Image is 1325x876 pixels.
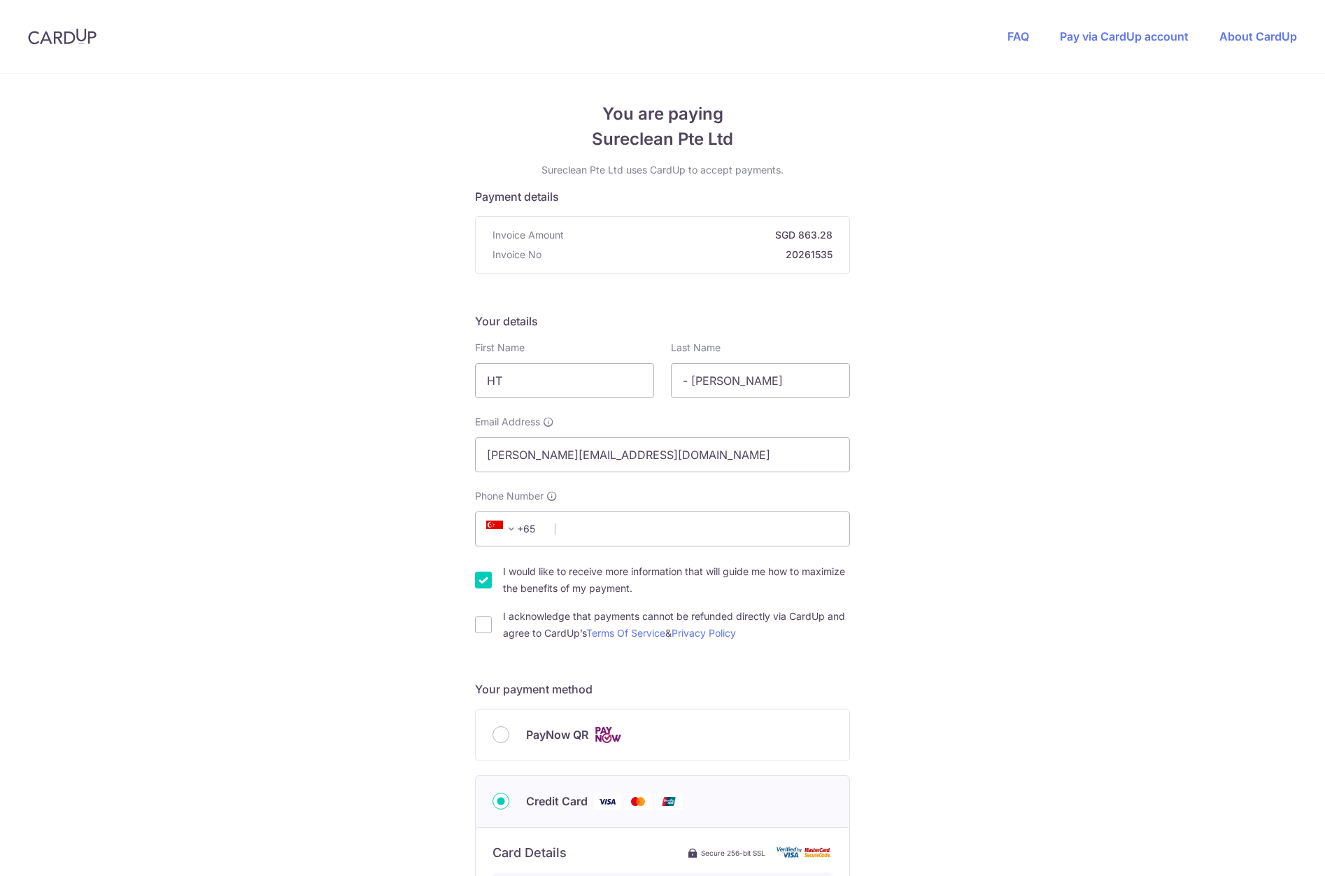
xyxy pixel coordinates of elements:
a: Privacy Policy [672,627,736,639]
span: Sureclean Pte Ltd [475,127,850,152]
a: Terms Of Service [586,627,665,639]
a: About CardUp [1219,29,1297,43]
div: Credit Card Visa Mastercard Union Pay [493,793,832,810]
span: Phone Number [475,489,544,503]
input: Email address [475,437,850,472]
h5: Your payment method [475,681,850,698]
h5: Your details [475,313,850,330]
span: You are paying [475,101,850,127]
span: Invoice No [493,248,541,262]
input: First name [475,363,654,398]
img: Union Pay [655,793,683,810]
label: First Name [475,341,525,355]
div: PayNow QR Cards logo [493,726,832,744]
p: Sureclean Pte Ltd uses CardUp to accept payments. [475,163,850,177]
span: Invoice Amount [493,228,564,242]
img: Cards logo [594,726,622,744]
h6: Card Details [493,845,567,861]
span: Email Address [475,415,540,429]
a: FAQ [1007,29,1029,43]
img: card secure [777,847,832,859]
span: Secure 256-bit SSL [701,847,765,859]
img: Mastercard [624,793,652,810]
strong: SGD 863.28 [569,228,832,242]
input: Last name [671,363,850,398]
span: PayNow QR [526,726,588,743]
strong: 20261535 [547,248,832,262]
label: I acknowledge that payments cannot be refunded directly via CardUp and agree to CardUp’s & [503,608,850,642]
span: Credit Card [526,793,588,810]
label: Last Name [671,341,721,355]
h5: Payment details [475,188,850,205]
span: +65 [486,521,520,537]
img: Visa [593,793,621,810]
a: Pay via CardUp account [1060,29,1189,43]
label: I would like to receive more information that will guide me how to maximize the benefits of my pa... [503,563,850,597]
span: +65 [482,521,545,537]
img: CardUp [28,28,97,45]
